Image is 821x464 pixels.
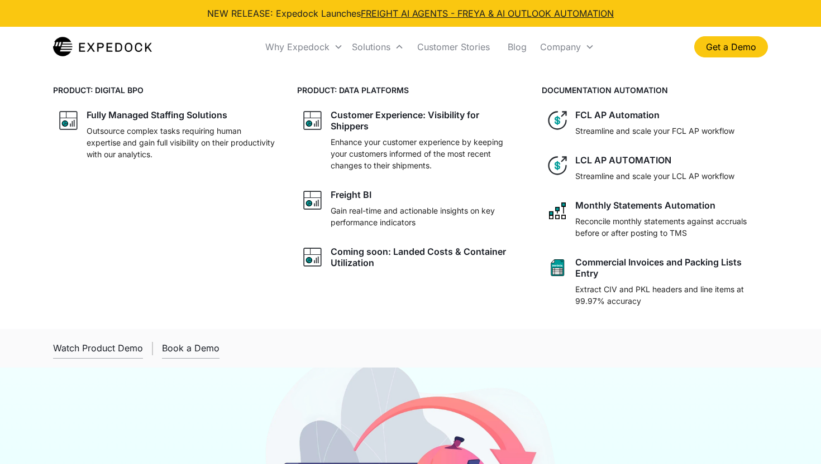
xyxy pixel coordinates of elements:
[352,41,390,52] div: Solutions
[575,257,763,279] div: Commercial Invoices and Packing Lists Entry
[546,200,569,222] img: network like icon
[331,136,519,171] p: Enhance your customer experience by keeping your customers informed of the most recent changes to...
[53,84,279,96] h4: PRODUCT: DIGITAL BPO
[53,338,143,359] a: open lightbox
[58,109,80,132] img: graph icon
[331,189,371,200] div: Freight BI
[302,109,324,132] img: graph icon
[347,28,408,66] div: Solutions
[297,84,523,96] h4: PRODUCT: DATA PLATFORMS
[53,342,143,354] div: Watch Product Demo
[542,252,768,311] a: sheet iconCommercial Invoices and Packing Lists EntryExtract CIV and PKL headers and line items a...
[265,41,330,52] div: Why Expedock
[536,28,599,66] div: Company
[207,7,614,20] div: NEW RELEASE: Expedock Launches
[87,125,275,160] p: Outsource complex tasks requiring human expertise and gain full visibility on their productivity ...
[546,109,569,132] img: dollar icon
[546,154,569,177] img: dollar icon
[302,246,324,268] img: graph icon
[331,109,519,132] div: Customer Experience: Visibility for Shippers
[297,105,523,176] a: graph iconCustomer Experience: Visibility for ShippersEnhance your customer experience by keeping...
[87,109,227,120] div: Fully Managed Staffing Solutions
[542,150,768,186] a: dollar iconLCL AP AUTOMATIONStreamline and scale your LCL AP workflow
[162,338,219,359] a: Book a Demo
[694,36,768,57] a: Get a Demo
[575,215,763,239] p: Reconcile monthly statements against accruals before or after posting to TMS
[302,189,324,211] img: graph icon
[542,84,768,96] h4: DOCUMENTATION AUTOMATION
[53,36,152,58] img: Expedock Logo
[162,342,219,354] div: Book a Demo
[575,154,671,166] div: LCL AP AUTOMATION
[361,8,614,19] a: FREIGHT AI AGENTS - FREYA & AI OUTLOOK AUTOMATION
[53,105,279,165] a: graph iconFully Managed Staffing SolutionsOutsource complex tasks requiring human expertise and g...
[331,205,519,228] p: Gain real-time and actionable insights on key performance indicators
[575,200,715,211] div: Monthly Statements Automation
[261,28,347,66] div: Why Expedock
[408,28,499,66] a: Customer Stories
[542,105,768,141] a: dollar iconFCL AP AutomationStreamline and scale your FCL AP workflow
[575,283,763,307] p: Extract CIV and PKL headers and line items at 99.97% accuracy
[53,36,152,58] a: home
[540,41,581,52] div: Company
[331,246,519,268] div: Coming soon: Landed Costs & Container Utilization
[297,185,523,233] a: graph iconFreight BIGain real-time and actionable insights on key performance indicators
[575,125,734,137] p: Streamline and scale your FCL AP workflow
[575,109,660,120] div: FCL AP Automation
[546,257,569,279] img: sheet icon
[542,195,768,243] a: network like iconMonthly Statements AutomationReconcile monthly statements against accruals befor...
[499,28,536,66] a: Blog
[575,170,734,182] p: Streamline and scale your LCL AP workflow
[297,241,523,273] a: graph iconComing soon: Landed Costs & Container Utilization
